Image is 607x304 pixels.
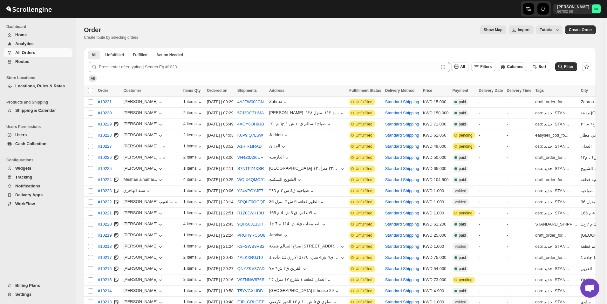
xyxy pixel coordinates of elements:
div: Zahraa [269,99,282,104]
div: KWD 71.000 [423,121,449,127]
div: الواحه ق4 ش4 منزل 1776 الازرق 11 جاده 1 [269,255,339,260]
span: Address [269,88,284,93]
span: Widgets [15,166,31,171]
button: 1 items [183,266,203,272]
button: 1 items [183,288,203,294]
div: العارضيه [269,155,284,159]
div: - [507,132,531,138]
span: Products and Shipping [6,100,73,105]
button: 2 items [183,255,203,261]
div: الصليبخات ق4 ش 114 م 7 ج1 [269,221,321,226]
button: 4AJZW00JGN [237,99,264,104]
span: #10230 [98,110,112,116]
div: KWD 158.000 [423,110,449,116]
div: [GEOGRAPHIC_DATA] 5 house 29 [269,288,334,293]
button: Zahraa [269,99,289,105]
button: 4ALKXRUJ10 [237,255,263,260]
span: Order [84,26,101,33]
span: paid [459,122,466,127]
button: K3FSWB3VB2 [237,244,264,249]
button: [PERSON_NAME] [123,244,164,250]
button: 4XGY6OH9JB [237,122,264,126]
button: 1 items [183,244,203,250]
button: #10229 [94,119,115,129]
div: [PERSON_NAME]- القطاع الثاني- قطعه١-شارع ١١٣- منزل ١٢٨ [269,110,339,115]
button: [PERSON_NAME] [123,166,164,172]
div: - [479,110,503,116]
span: Import [518,27,529,32]
div: سلوى ق ٥ ش ١٠ م ١٣ الدور الارضي [269,299,331,304]
div: 1 items [183,166,203,172]
span: Delivery Apps [15,193,43,197]
button: [PERSON_NAME] [123,221,164,228]
div: [PERSON_NAME] [123,277,164,283]
button: #10214 [94,286,115,296]
button: Widgets [4,164,72,173]
span: All [92,52,96,57]
span: Cash Collection [15,141,46,146]
button: 1 items [183,199,203,206]
button: Jeddah [269,132,289,139]
button: Map action label [480,25,506,34]
div: 1 items [183,210,203,217]
button: PRGR9RC6O8 [237,233,265,238]
span: Tutorial [540,28,554,32]
div: 2 items [183,110,203,117]
span: #10229 [98,121,112,127]
span: #10219 [98,232,112,239]
div: 2 items [183,132,203,139]
button: Standard Shipping [385,144,419,149]
button: [PERSON_NAME] [123,99,164,105]
button: WorkFlow [4,199,72,208]
button: Standard Shipping [385,133,419,138]
div: draft_order_for... [535,99,577,105]
div: - [479,132,503,138]
div: osp: جديد, STAN... [535,110,577,116]
button: سند الهاجري [123,188,152,194]
button: #10225 [94,164,115,174]
span: Users Permissions [6,124,73,129]
span: #10220 [98,221,112,227]
div: صباحيه ق٤ ش ٣ م ٣٩٦ [269,188,309,193]
button: Billing Plans [4,281,72,290]
button: Delivery Apps [4,191,72,199]
span: khaled alrashidi [592,4,601,13]
button: Standard Shipping [385,233,419,238]
button: Meshari alhumai... [123,177,163,183]
button: SPQLF0QGQF [237,199,265,204]
span: Unfulfilled [356,99,372,105]
button: #10224 [94,175,115,185]
span: Filters [480,64,492,69]
button: #10228 [94,130,115,140]
button: Filters [471,62,495,71]
span: #10231 [98,99,112,105]
div: [PERSON_NAME] العتيب... [123,199,173,204]
span: Shipping & Calendar [15,108,56,113]
span: Customer [123,88,141,93]
div: KWD 15.000 [423,99,449,105]
div: [DATE] | 09:29 [207,99,234,105]
button: العدان [269,144,287,150]
button: [PERSON_NAME] [123,288,164,294]
button: 4 items [183,177,203,183]
span: Columns [507,64,523,69]
button: 9QH50311UR [237,222,263,226]
img: ScrollEngine [5,1,53,17]
button: 1 items [183,188,203,194]
span: All [91,76,95,81]
button: Locations, Rules & Rates [4,82,72,91]
button: Users [4,131,72,139]
button: [PERSON_NAME] [123,121,164,128]
button: 3 items [183,277,203,283]
button: الاندلس ق 8 ش 4 م 165 [269,210,318,217]
button: R1Z0JWH10U [237,211,264,215]
button: QNYZKV37AD [237,266,265,271]
button: صباح السالم قطعة [STREET_ADDRESS] [269,244,345,250]
button: [PERSON_NAME]... [123,144,167,150]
